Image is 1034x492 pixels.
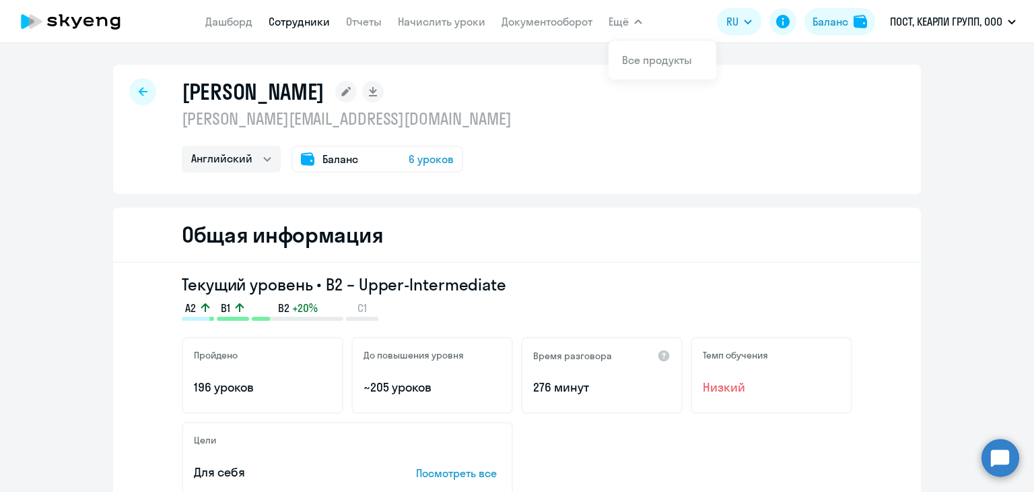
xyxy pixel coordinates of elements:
[703,349,768,361] h5: Темп обучения
[221,301,230,315] span: B1
[364,379,501,396] p: ~205 уроков
[194,434,216,446] h5: Цели
[322,151,358,167] span: Баланс
[409,151,454,167] span: 6 уроков
[609,13,629,30] span: Ещё
[346,15,382,28] a: Отчеты
[502,15,592,28] a: Документооборот
[533,379,670,396] p: 276 минут
[813,13,848,30] div: Баланс
[726,13,738,30] span: RU
[398,15,485,28] a: Начислить уроки
[182,221,383,248] h2: Общая информация
[357,301,367,315] span: C1
[194,379,331,396] p: 196 уроков
[717,8,761,35] button: RU
[182,78,324,105] h1: [PERSON_NAME]
[292,301,318,315] span: +20%
[269,15,330,28] a: Сотрудники
[804,8,875,35] button: Балансbalance
[890,13,1002,30] p: ПОСТ, КЕАРЛИ ГРУПП, ООО
[182,108,512,129] p: [PERSON_NAME][EMAIL_ADDRESS][DOMAIN_NAME]
[854,15,867,28] img: balance
[205,15,252,28] a: Дашборд
[622,53,692,67] a: Все продукты
[194,349,238,361] h5: Пройдено
[185,301,196,315] span: A2
[416,465,501,481] p: Посмотреть все
[194,464,374,481] p: Для себя
[182,274,852,295] h3: Текущий уровень • B2 – Upper-Intermediate
[883,5,1023,38] button: ПОСТ, КЕАРЛИ ГРУПП, ООО
[703,379,840,396] span: Низкий
[278,301,289,315] span: B2
[609,8,642,35] button: Ещё
[364,349,464,361] h5: До повышения уровня
[533,350,612,362] h5: Время разговора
